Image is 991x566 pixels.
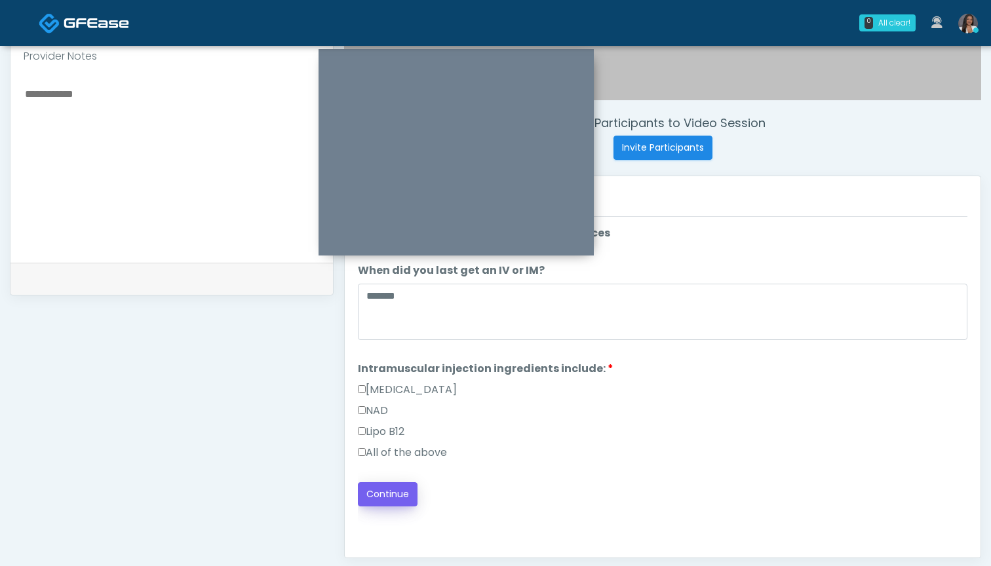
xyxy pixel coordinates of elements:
div: Provider Notes [10,41,333,72]
button: Open LiveChat chat widget [10,5,50,45]
img: Docovia [64,16,129,29]
div: All clear! [878,17,910,29]
input: [MEDICAL_DATA] [358,385,366,393]
label: All of the above [358,445,447,461]
img: Docovia [39,12,60,34]
input: NAD [358,406,366,414]
input: All of the above [358,448,366,456]
input: Lipo B12 [358,427,366,435]
div: 0 [865,17,873,29]
h4: Invite Participants to Video Session [344,116,981,130]
label: [MEDICAL_DATA] [358,382,457,398]
img: Anjali Nandakumar [958,14,978,33]
label: Intramuscular injection ingredients include: [358,361,613,377]
a: 0 All clear! [851,9,923,37]
label: When did you last get an IV or IM? [358,263,545,278]
label: NAD [358,403,388,419]
button: Invite Participants [613,136,712,160]
a: Docovia [39,1,129,44]
label: Lipo B12 [358,424,404,440]
button: Continue [358,482,418,506]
